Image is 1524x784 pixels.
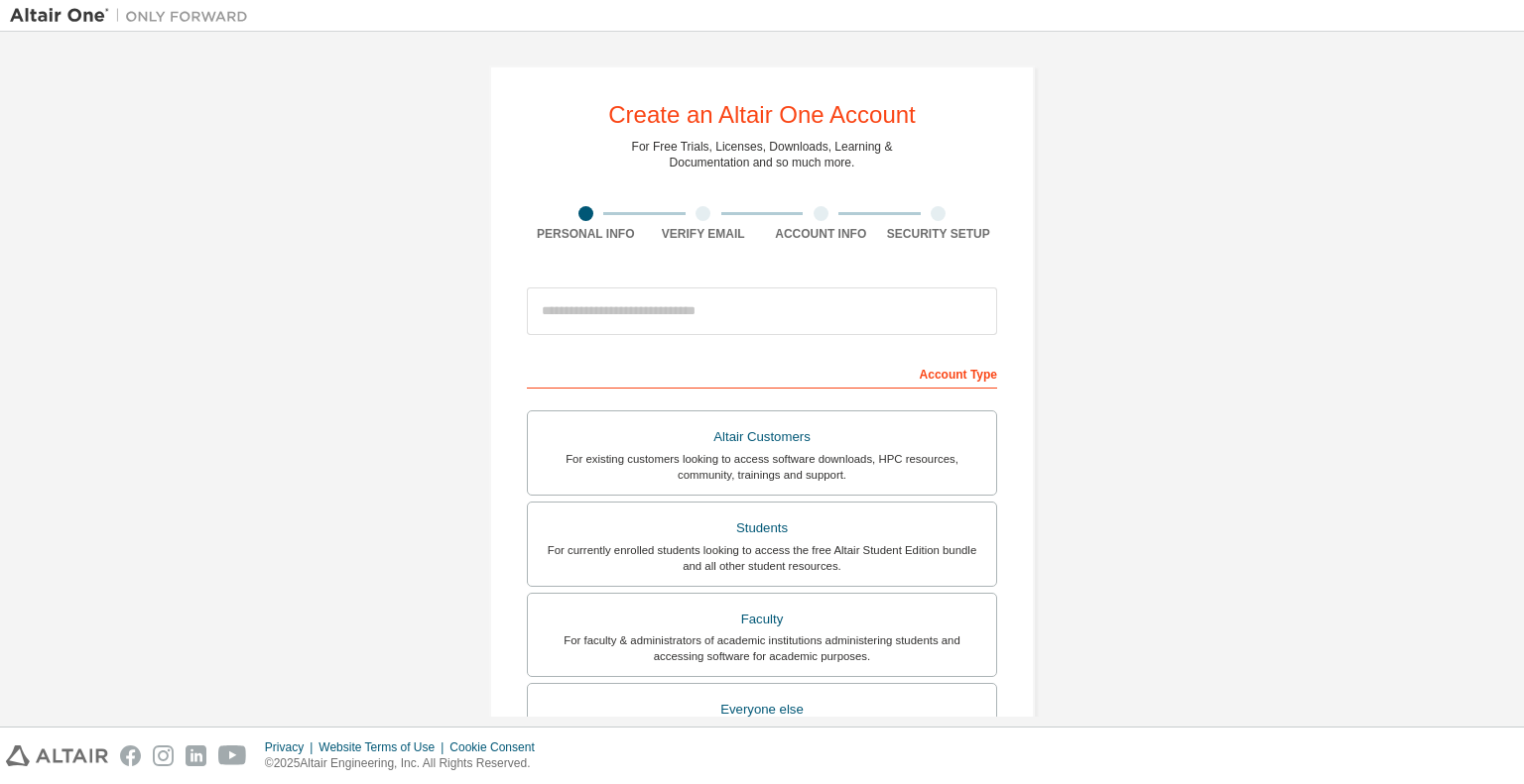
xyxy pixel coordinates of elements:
img: facebook.svg [120,745,141,766]
div: Everyone else [540,696,984,724]
img: linkedin.svg [186,745,206,766]
div: Faculty [540,606,984,633]
div: Students [540,514,984,542]
p: © 2025 Altair Engineering, Inc. All Rights Reserved. [265,755,547,772]
div: Altair Customers [540,423,984,451]
div: For Free Trials, Licenses, Downloads, Learning & Documentation and so much more. [632,139,893,170]
div: Account Type [527,357,997,389]
div: Privacy [265,739,318,755]
img: instagram.svg [153,745,174,766]
img: youtube.svg [218,745,247,766]
div: Personal Info [527,226,645,242]
div: For existing customers looking to access software downloads, HPC resources, community, trainings ... [540,451,984,483]
div: Create an Altair One Account [608,103,916,127]
div: For faculty & administrators of academic institutions administering students and accessing softwa... [540,632,984,664]
div: For currently enrolled students looking to access the free Altair Student Edition bundle and all ... [540,542,984,574]
div: Verify Email [645,226,763,242]
img: Altair One [10,6,258,26]
img: altair_logo.svg [6,745,108,766]
div: Website Terms of Use [318,739,449,755]
div: Cookie Consent [449,739,546,755]
div: Security Setup [880,226,998,242]
div: Account Info [762,226,880,242]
